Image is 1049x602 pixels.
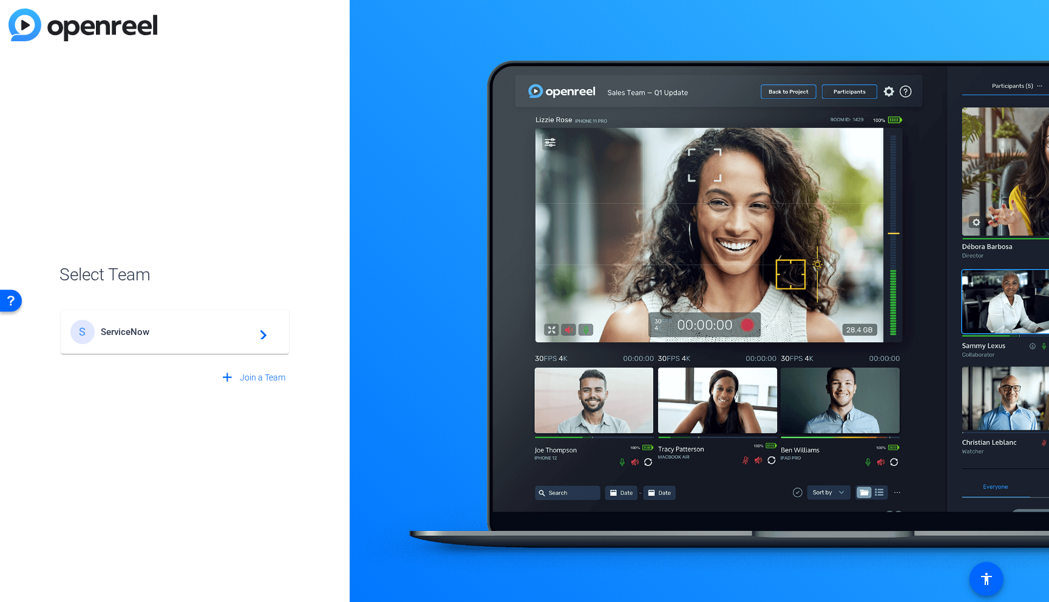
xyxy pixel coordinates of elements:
mat-icon: accessibility [979,572,994,586]
img: blue-gradient.svg [8,8,157,41]
span: Join a Team [240,371,285,384]
mat-icon: navigate_next [253,325,267,339]
span: ServiceNow [101,326,253,337]
mat-icon: add [220,370,235,385]
div: S [70,320,95,344]
button: Join a Team [215,367,290,389]
span: Select Team [59,262,290,288]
